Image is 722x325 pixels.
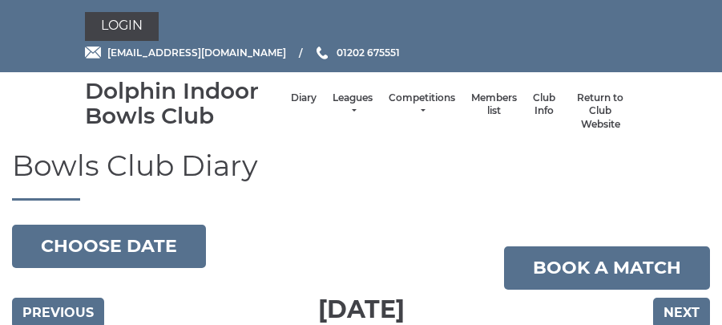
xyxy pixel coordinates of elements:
a: Club Info [533,91,555,118]
img: Email [85,47,101,59]
img: Phone us [317,47,328,59]
a: Phone us 01202 675551 [314,45,400,60]
button: Choose date [12,225,206,268]
a: Competitions [389,91,455,118]
span: [EMAIL_ADDRESS][DOMAIN_NAME] [107,47,286,59]
h1: Bowls Club Diary [12,150,710,201]
a: Book a match [504,246,710,290]
a: Login [85,12,159,41]
a: Email [EMAIL_ADDRESS][DOMAIN_NAME] [85,45,286,60]
a: Diary [291,91,317,105]
a: Members list [471,91,517,118]
a: Leagues [333,91,373,118]
a: Return to Club Website [571,91,629,132]
div: Dolphin Indoor Bowls Club [85,79,284,128]
span: 01202 675551 [337,47,400,59]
